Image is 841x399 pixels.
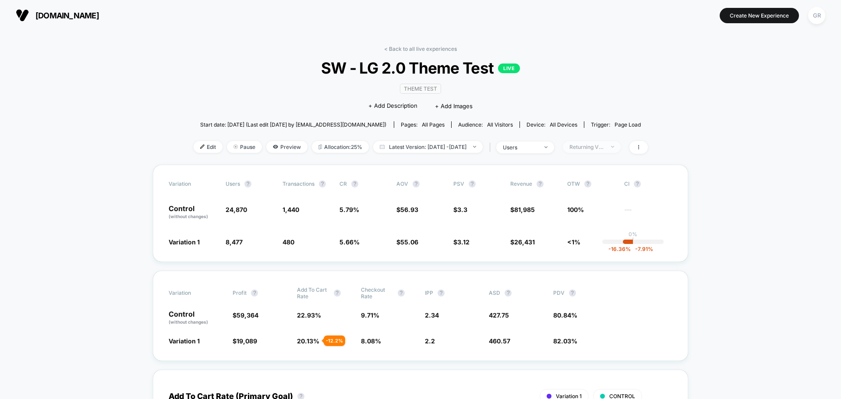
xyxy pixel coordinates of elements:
[489,311,509,319] span: 427.75
[505,290,512,297] button: ?
[283,180,314,187] span: Transactions
[16,9,29,22] img: Visually logo
[413,180,420,187] button: ?
[351,180,358,187] button: ?
[373,141,483,153] span: Latest Version: [DATE] - [DATE]
[567,238,580,246] span: <1%
[567,206,584,213] span: 100%
[400,206,418,213] span: 56.93
[473,146,476,148] img: end
[514,206,535,213] span: 81,985
[591,121,641,128] div: Trigger:
[553,311,577,319] span: 80.84 %
[615,121,641,128] span: Page Load
[400,84,441,94] span: Theme Test
[226,206,247,213] span: 24,870
[169,214,208,219] span: (without changes)
[453,206,467,213] span: $
[244,180,251,187] button: ?
[200,121,386,128] span: Start date: [DATE] (Last edit [DATE] by [EMAIL_ADDRESS][DOMAIN_NAME])
[237,337,257,345] span: 19,089
[553,290,565,296] span: PDV
[498,64,520,73] p: LIVE
[489,337,510,345] span: 460.57
[584,180,591,187] button: ?
[266,141,307,153] span: Preview
[457,238,470,246] span: 3.12
[489,290,500,296] span: ASD
[361,337,381,345] span: 8.08 %
[297,311,321,319] span: 22.93 %
[398,290,405,297] button: ?
[453,238,470,246] span: $
[806,7,828,25] button: GR
[324,335,345,346] div: - 12.2 %
[425,311,439,319] span: 2.34
[514,238,535,246] span: 26,431
[233,337,257,345] span: $
[226,180,240,187] span: users
[169,286,217,300] span: Variation
[631,246,653,252] span: -7.91 %
[438,290,445,297] button: ?
[425,337,435,345] span: 2.2
[611,146,614,148] img: end
[808,7,825,24] div: GR
[318,145,322,149] img: rebalance
[519,121,584,128] span: Device:
[312,141,369,153] span: Allocation: 25%
[396,206,418,213] span: $
[233,145,238,149] img: end
[550,121,577,128] span: all devices
[567,180,615,187] span: OTW
[435,102,473,109] span: + Add Images
[384,46,457,52] a: < Back to all live experiences
[634,180,641,187] button: ?
[283,206,299,213] span: 1,440
[608,246,631,252] span: -16.36 %
[169,238,200,246] span: Variation 1
[510,238,535,246] span: $
[368,102,417,110] span: + Add Description
[544,146,548,148] img: end
[233,311,258,319] span: $
[361,286,393,300] span: Checkout Rate
[216,59,625,77] span: SW - LG 2.0 Theme Test
[457,206,467,213] span: 3.3
[624,207,672,220] span: ---
[233,290,247,296] span: Profit
[169,337,200,345] span: Variation 1
[537,180,544,187] button: ?
[297,286,329,300] span: Add To Cart Rate
[339,180,347,187] span: CR
[297,337,319,345] span: 20.13 %
[632,237,634,244] p: |
[720,8,799,23] button: Create New Experience
[194,141,223,153] span: Edit
[283,238,294,246] span: 480
[13,8,102,22] button: [DOMAIN_NAME]
[237,311,258,319] span: 59,364
[487,141,496,154] span: |
[510,180,532,187] span: Revenue
[200,145,205,149] img: edit
[503,144,538,151] div: users
[380,145,385,149] img: calendar
[334,290,341,297] button: ?
[624,180,672,187] span: CI
[169,180,217,187] span: Variation
[361,311,379,319] span: 9.71 %
[169,319,208,325] span: (without changes)
[169,311,224,325] p: Control
[553,337,577,345] span: 82.03 %
[227,141,262,153] span: Pause
[510,206,535,213] span: $
[319,180,326,187] button: ?
[400,238,418,246] span: 55.06
[425,290,433,296] span: IPP
[569,290,576,297] button: ?
[422,121,445,128] span: all pages
[458,121,513,128] div: Audience:
[251,290,258,297] button: ?
[569,144,604,150] div: Returning Visitors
